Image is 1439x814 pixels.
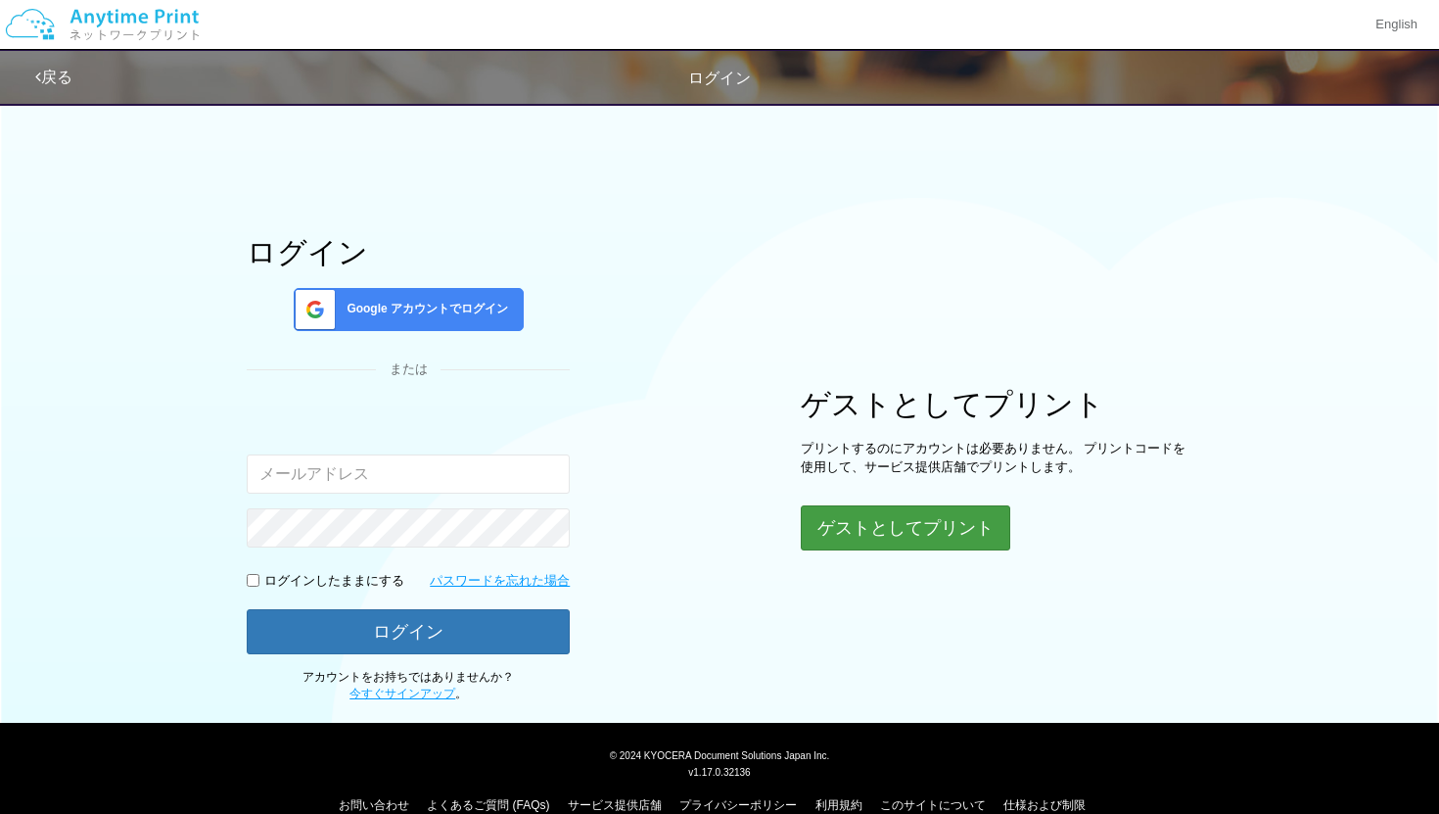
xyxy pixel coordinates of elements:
[679,798,797,812] a: プライバシーポリシー
[264,572,404,591] p: ログインしたままにする
[801,505,1010,551] button: ゲストとしてプリント
[247,360,570,379] div: または
[610,748,830,761] span: © 2024 KYOCERA Document Solutions Japan Inc.
[247,669,570,702] p: アカウントをお持ちではありませんか？
[1003,798,1086,812] a: 仕様および制限
[247,455,570,494] input: メールアドレス
[247,236,570,268] h1: ログイン
[349,687,455,700] a: 今すぐサインアップ
[339,301,508,317] span: Google アカウントでログイン
[430,572,570,591] a: パスワードを忘れた場合
[688,70,751,86] span: ログイン
[427,798,549,812] a: よくあるご質問 (FAQs)
[349,687,467,700] span: 。
[815,798,862,812] a: 利用規約
[801,388,1192,420] h1: ゲストとしてプリント
[801,440,1192,476] p: プリントするのにアカウントは必要ありません。 プリントコードを使用して、サービス提供店舗でプリントします。
[688,766,750,778] span: v1.17.0.32136
[880,798,986,812] a: このサイトについて
[568,798,662,812] a: サービス提供店舗
[339,798,409,812] a: お問い合わせ
[35,69,72,85] a: 戻る
[247,609,570,654] button: ログイン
